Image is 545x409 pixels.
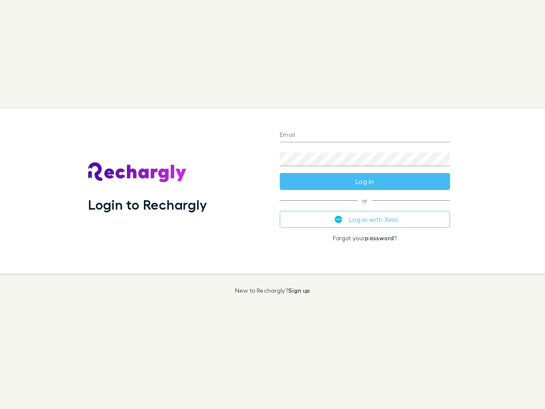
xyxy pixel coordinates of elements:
button: Log in [280,173,450,190]
h1: Login to Rechargly [88,196,207,213]
p: New to Rechargly? [235,287,310,294]
img: Xero's logo [335,216,342,223]
a: password [365,234,394,242]
img: Rechargly's Logo [88,162,187,183]
button: Log in with Xero [280,211,450,228]
a: Sign up [288,287,310,294]
span: or [280,200,450,201]
p: Forgot your ? [280,235,450,242]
